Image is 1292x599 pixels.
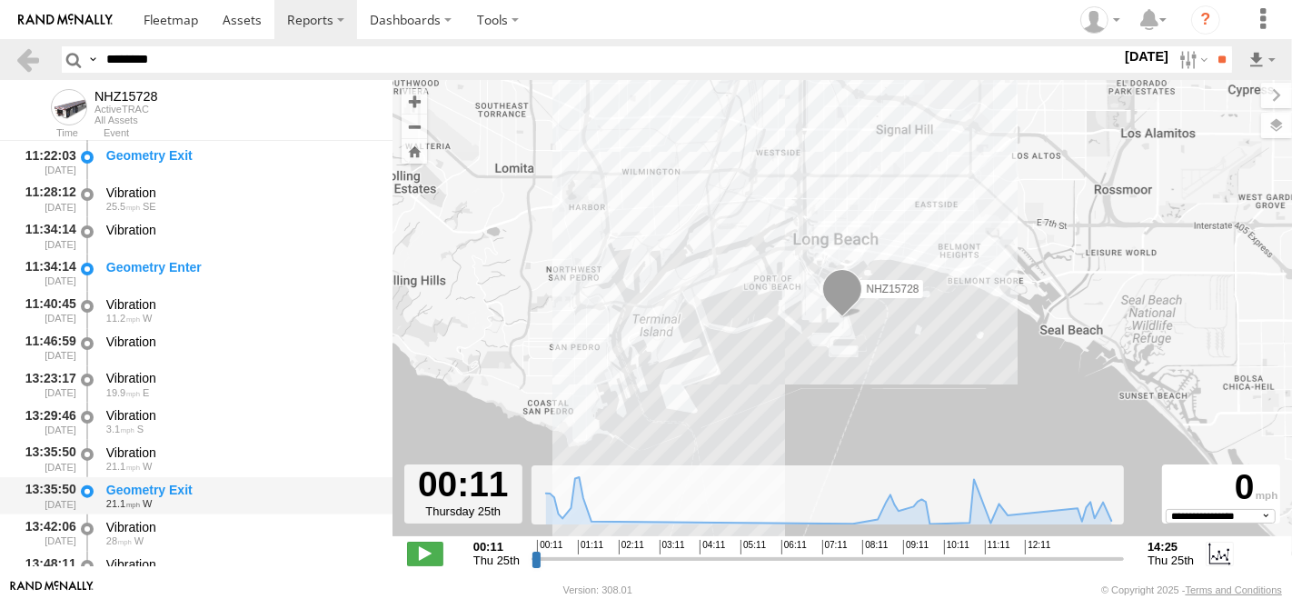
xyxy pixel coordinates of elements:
[1247,46,1277,73] label: Export results as...
[143,461,152,472] span: Heading: 272
[106,424,134,434] span: 3.1
[143,387,149,398] span: Heading: 101
[94,115,158,125] div: All Assets
[578,540,603,554] span: 01:11
[1025,540,1050,554] span: 12:11
[106,535,132,546] span: 28
[700,540,725,554] span: 04:11
[619,540,644,554] span: 02:11
[740,540,766,554] span: 05:11
[15,368,78,402] div: 13:23:17 [DATE]
[15,46,41,73] a: Back to previous Page
[10,581,94,599] a: Visit our Website
[85,46,100,73] label: Search Query
[402,139,427,164] button: Zoom Home
[15,145,78,178] div: 11:22:03 [DATE]
[866,283,919,295] span: NHZ15728
[1101,584,1282,595] div: © Copyright 2025 -
[106,222,375,238] div: Vibration
[15,516,78,550] div: 13:42:06 [DATE]
[106,556,375,573] div: Vibration
[15,442,78,475] div: 13:35:50 [DATE]
[903,540,929,554] span: 09:11
[94,104,158,115] div: ActiveTRAC
[660,540,685,554] span: 03:11
[1186,584,1282,595] a: Terms and Conditions
[1191,5,1220,35] i: ?
[106,387,140,398] span: 19.9
[106,296,375,313] div: Vibration
[143,498,152,509] span: Heading: 272
[106,407,375,424] div: Vibration
[106,482,375,498] div: Geometry Exit
[15,294,78,327] div: 11:40:45 [DATE]
[1172,46,1211,73] label: Search Filter Options
[94,89,158,104] div: NHZ15728 - View Asset History
[563,584,632,595] div: Version: 308.01
[473,554,520,567] span: Thu 25th Sep 2025
[134,535,144,546] span: Heading: 286
[106,185,375,201] div: Vibration
[106,259,375,275] div: Geometry Enter
[106,444,375,461] div: Vibration
[15,182,78,215] div: 11:28:12 [DATE]
[1148,540,1194,554] strong: 14:25
[822,540,848,554] span: 07:11
[15,256,78,290] div: 11:34:14 [DATE]
[106,334,375,350] div: Vibration
[18,14,113,26] img: rand-logo.svg
[985,540,1010,554] span: 11:11
[106,370,375,386] div: Vibration
[1165,467,1277,509] div: 0
[106,519,375,535] div: Vibration
[106,313,140,324] span: 11.2
[15,219,78,253] div: 11:34:14 [DATE]
[537,540,562,554] span: 00:11
[15,404,78,438] div: 13:29:46 [DATE]
[402,89,427,114] button: Zoom in
[1121,46,1172,66] label: [DATE]
[15,331,78,364] div: 11:46:59 [DATE]
[473,540,520,554] strong: 00:11
[106,147,375,164] div: Geometry Exit
[106,201,140,212] span: 25.5
[143,313,152,324] span: Heading: 267
[1148,554,1194,567] span: Thu 25th Sep 2025
[143,201,156,212] span: Heading: 122
[106,461,140,472] span: 21.1
[781,540,807,554] span: 06:11
[106,498,140,509] span: 21.1
[15,554,78,587] div: 13:48:11 [DATE]
[407,542,443,565] label: Play/Stop
[104,129,393,138] div: Event
[15,129,78,138] div: Time
[137,424,144,434] span: Heading: 184
[402,114,427,139] button: Zoom out
[1074,6,1127,34] div: Zulema McIntosch
[15,479,78,513] div: 13:35:50 [DATE]
[944,540,969,554] span: 10:11
[862,540,888,554] span: 08:11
